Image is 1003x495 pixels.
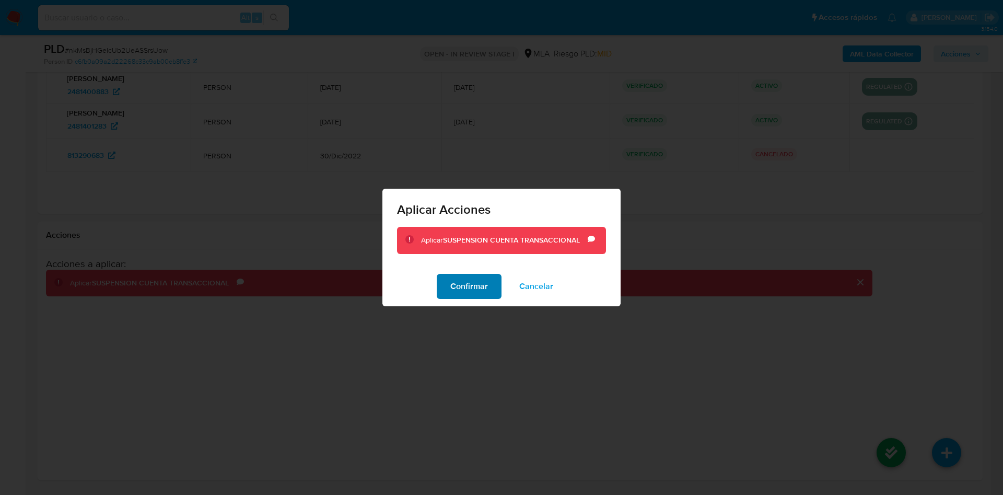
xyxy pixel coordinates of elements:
[519,275,553,298] span: Cancelar
[506,274,567,299] button: Cancelar
[421,235,588,246] div: Aplicar
[450,275,488,298] span: Confirmar
[443,235,580,245] b: SUSPENSION CUENTA TRANSACCIONAL
[437,274,501,299] button: Confirmar
[397,203,606,216] span: Aplicar Acciones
